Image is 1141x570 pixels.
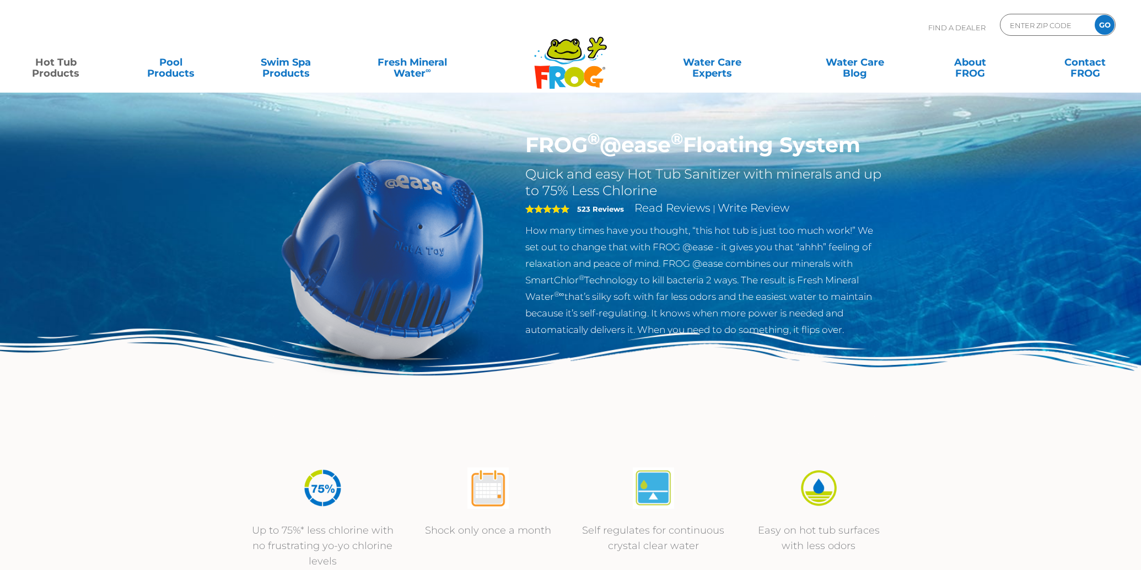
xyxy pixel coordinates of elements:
[356,51,468,73] a: Fresh MineralWater∞
[525,132,885,158] h1: FROG @ease Floating System
[713,203,715,214] span: |
[1095,15,1115,35] input: GO
[633,467,674,509] img: atease-icon-self-regulates
[718,201,789,214] a: Write Review
[798,467,839,509] img: icon-atease-easy-on
[925,51,1015,73] a: AboutFROG
[554,290,564,298] sup: ®∞
[639,51,785,73] a: Water CareExperts
[528,22,613,89] img: Frog Products Logo
[302,467,343,509] img: icon-atease-75percent-less
[426,66,431,74] sup: ∞
[525,205,569,213] span: 5
[747,523,890,553] p: Easy on hot tub surfaces with less odors
[467,467,509,509] img: atease-icon-shock-once
[582,523,725,553] p: Self regulates for continuous crystal clear water
[928,14,986,41] p: Find A Dealer
[810,51,900,73] a: Water CareBlog
[577,205,624,213] strong: 523 Reviews
[126,51,216,73] a: PoolProducts
[251,523,394,569] p: Up to 75%* less chlorine with no frustrating yo-yo chlorine levels
[11,51,100,73] a: Hot TubProducts
[588,129,600,148] sup: ®
[241,51,331,73] a: Swim SpaProducts
[1041,51,1130,73] a: ContactFROG
[525,166,885,199] h2: Quick and easy Hot Tub Sanitizer with minerals and up to 75% Less Chlorine
[634,201,711,214] a: Read Reviews
[579,273,584,282] sup: ®
[256,132,509,385] img: hot-tub-product-atease-system.png
[416,523,559,538] p: Shock only once a month
[525,222,885,338] p: How many times have you thought, “this hot tub is just too much work!” We set out to change that ...
[671,129,683,148] sup: ®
